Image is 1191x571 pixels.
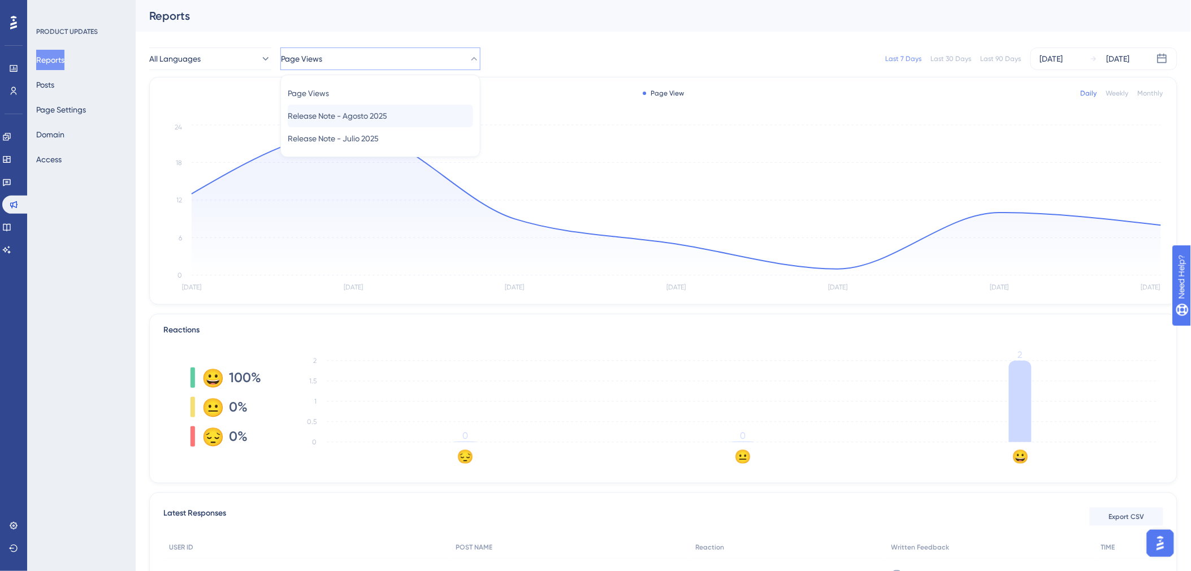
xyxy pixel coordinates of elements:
text: 😀 [1012,448,1029,465]
text: 😔 [457,448,474,465]
button: Posts [36,75,54,95]
tspan: [DATE] [990,284,1009,292]
tspan: 1.5 [309,377,317,385]
button: Page Views [280,47,480,70]
tspan: [DATE] [667,284,686,292]
button: Page Views [288,82,473,105]
div: Last 30 Days [931,54,972,63]
iframe: UserGuiding AI Assistant Launcher [1144,526,1177,560]
span: Export CSV [1109,512,1145,521]
button: Release Note - Agosto 2025 [288,105,473,127]
div: Weekly [1106,89,1129,98]
tspan: [DATE] [182,284,201,292]
div: 😔 [202,427,220,445]
tspan: 0.5 [307,418,317,426]
div: Last 7 Days [886,54,922,63]
span: All Languages [149,52,201,66]
span: Written Feedback [891,543,950,552]
tspan: 0 [740,430,746,441]
tspan: 6 [179,234,182,242]
tspan: 0 [312,438,317,446]
tspan: 2 [313,357,317,365]
tspan: 0 [177,271,182,279]
tspan: 2 [1018,349,1023,360]
button: Page Settings [36,100,86,120]
span: 0% [229,398,248,416]
span: Page Views [281,52,322,66]
span: Page Views [288,86,329,100]
div: Monthly [1138,89,1163,98]
button: Domain [36,124,64,145]
tspan: 18 [176,159,182,167]
span: Need Help? [27,3,71,16]
div: 😐 [202,398,220,416]
span: POST NAME [456,543,492,552]
tspan: 24 [175,123,182,131]
span: Release Note - Agosto 2025 [288,109,387,123]
button: Access [36,149,62,170]
tspan: 1 [314,397,317,405]
div: Reactions [163,323,1163,337]
tspan: [DATE] [505,284,525,292]
span: Release Note - Julio 2025 [288,132,379,145]
text: 😐 [735,448,752,465]
div: Last 90 Days [981,54,1021,63]
span: TIME [1101,543,1115,552]
button: Export CSV [1090,508,1163,526]
button: All Languages [149,47,271,70]
div: [DATE] [1107,52,1130,66]
span: Latest Responses [163,507,226,527]
button: Release Note - Julio 2025 [288,127,473,150]
tspan: [DATE] [1141,284,1160,292]
button: Reports [36,50,64,70]
tspan: [DATE] [344,284,363,292]
span: 0% [229,427,248,445]
tspan: [DATE] [828,284,847,292]
div: 😀 [202,369,220,387]
span: Reaction [696,543,725,552]
div: PRODUCT UPDATES [36,27,98,36]
div: [DATE] [1040,52,1063,66]
span: USER ID [169,543,193,552]
tspan: 12 [176,196,182,204]
div: Reports [149,8,1149,24]
tspan: 0 [462,430,468,441]
div: Daily [1081,89,1097,98]
span: 100% [229,369,261,387]
div: Page View [643,89,684,98]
